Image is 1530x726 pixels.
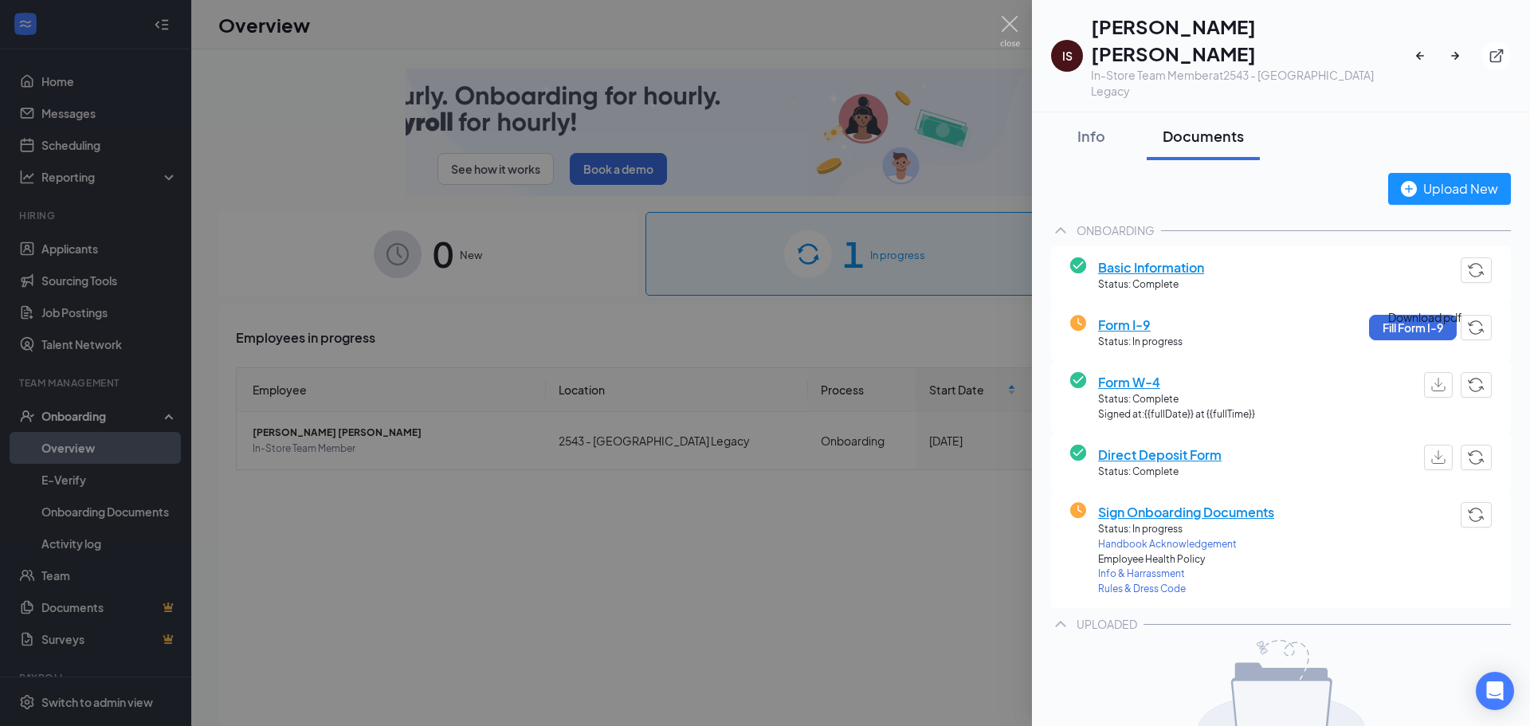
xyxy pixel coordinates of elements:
span: Status: In progress [1098,522,1274,537]
div: Download pdf [1388,308,1462,326]
svg: ArrowRight [1447,48,1463,64]
svg: ExternalLink [1489,48,1504,64]
span: Status: Complete [1098,392,1255,407]
a: Info & Harrassment [1098,567,1274,582]
div: ONBOARDING [1077,222,1155,238]
span: Status: Complete [1098,277,1204,292]
svg: ChevronUp [1051,221,1070,240]
div: IS [1062,48,1073,64]
span: Basic Information [1098,257,1204,277]
a: Handbook Acknowledgement [1098,537,1274,552]
button: ArrowLeftNew [1412,41,1441,70]
span: Form W-4 [1098,372,1255,392]
div: Info [1067,126,1115,146]
span: Signed at: {{fullDate}} at {{fullTime}} [1098,407,1255,422]
span: Direct Deposit Form [1098,445,1222,465]
button: ArrowRight [1447,41,1476,70]
span: Form I-9 [1098,315,1183,335]
a: Rules & Dress Code [1098,582,1274,597]
button: Upload New [1388,173,1511,205]
svg: ChevronUp [1051,614,1070,634]
div: Documents [1163,126,1244,146]
span: Sign Onboarding Documents [1098,502,1274,522]
button: Fill Form I-9 [1369,315,1457,340]
div: Upload New [1401,179,1498,198]
svg: ArrowLeftNew [1412,48,1428,64]
span: Employee Health Policy [1098,552,1274,567]
span: Status: Complete [1098,465,1222,480]
div: In-Store Team Member at 2543 - [GEOGRAPHIC_DATA] Legacy [1091,67,1412,99]
h1: [PERSON_NAME] [PERSON_NAME] [1091,13,1412,67]
button: ExternalLink [1482,41,1511,70]
span: Status: In progress [1098,335,1183,350]
div: Open Intercom Messenger [1476,672,1514,710]
div: UPLOADED [1077,616,1137,632]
